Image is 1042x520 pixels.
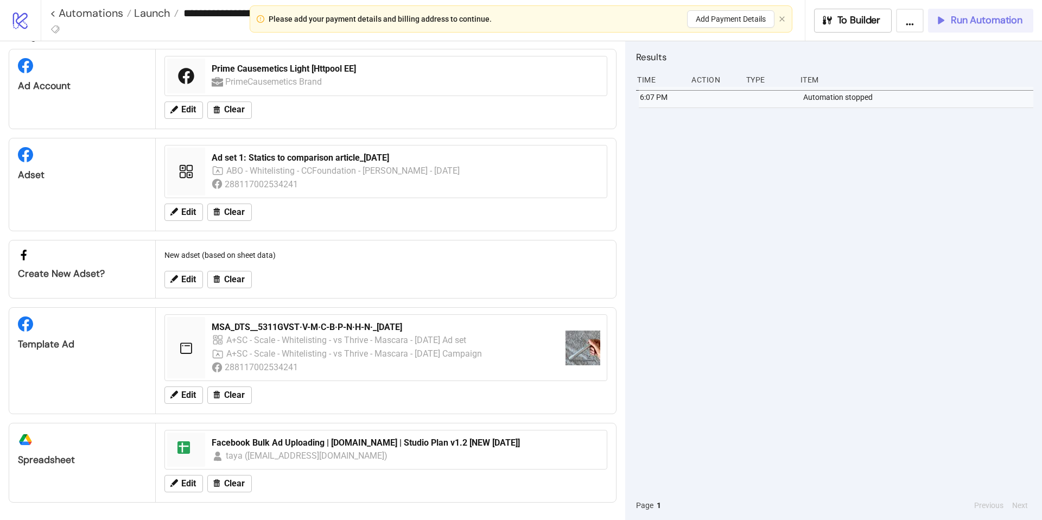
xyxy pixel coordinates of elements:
[951,14,1022,27] span: Run Automation
[207,102,252,119] button: Clear
[779,16,785,23] button: close
[971,499,1007,511] button: Previous
[814,9,892,33] button: To Builder
[636,50,1033,64] h2: Results
[207,204,252,221] button: Clear
[212,152,600,164] div: Ad set 1: Statics to comparison article_[DATE]
[269,13,492,25] div: Please add your payment details and billing address to continue.
[687,10,774,28] button: Add Payment Details
[226,449,389,462] div: taya ([EMAIL_ADDRESS][DOMAIN_NAME])
[226,347,482,360] div: A+SC - Scale - Whitelisting - vs Thrive - Mascara - [DATE] Campaign
[164,475,203,492] button: Edit
[212,437,600,449] div: Facebook Bulk Ad Uploading | [DOMAIN_NAME] | Studio Plan v1.2 [NEW [DATE]]
[164,271,203,288] button: Edit
[799,69,1033,90] div: Item
[837,14,881,27] span: To Builder
[212,321,557,333] div: MSA_DTS__5311GVST·V-M·C-B·P-N·H-N·_[DATE]
[207,386,252,404] button: Clear
[779,16,785,22] span: close
[18,169,147,181] div: Adset
[131,8,179,18] a: Launch
[225,75,323,88] div: PrimeCausemetics Brand
[164,102,203,119] button: Edit
[690,69,737,90] div: Action
[636,499,653,511] span: Page
[181,390,196,400] span: Edit
[224,207,245,217] span: Clear
[226,333,467,347] div: A+SC - Scale - Whitelisting - vs Thrive - Mascara - [DATE] Ad set
[18,268,147,280] div: Create new adset?
[225,360,300,374] div: 288117002534241
[207,475,252,492] button: Clear
[745,69,792,90] div: Type
[50,8,131,18] a: < Automations
[896,9,924,33] button: ...
[18,80,147,92] div: Ad Account
[181,105,196,115] span: Edit
[257,15,264,23] span: exclamation-circle
[131,6,170,20] span: Launch
[207,271,252,288] button: Clear
[802,87,1036,107] div: Automation stopped
[225,177,300,191] div: 288117002534241
[181,207,196,217] span: Edit
[696,15,766,23] span: Add Payment Details
[164,204,203,221] button: Edit
[224,105,245,115] span: Clear
[566,331,600,365] img: https://external-fra5-2.xx.fbcdn.net/emg1/v/t13/5542655948733657095?url=https%3A%2F%2Fwww.faceboo...
[224,390,245,400] span: Clear
[1009,499,1031,511] button: Next
[928,9,1033,33] button: Run Automation
[639,87,685,107] div: 6:07 PM
[18,338,147,351] div: Template Ad
[18,454,147,466] div: Spreadsheet
[636,69,683,90] div: Time
[181,275,196,284] span: Edit
[653,499,664,511] button: 1
[160,245,612,265] div: New adset (based on sheet data)
[224,275,245,284] span: Clear
[212,63,600,75] div: Prime Causemetics Light [Httpool EE]
[181,479,196,489] span: Edit
[164,386,203,404] button: Edit
[226,164,460,177] div: ABO - Whitelisting - CCFoundation - [PERSON_NAME] - [DATE]
[224,479,245,489] span: Clear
